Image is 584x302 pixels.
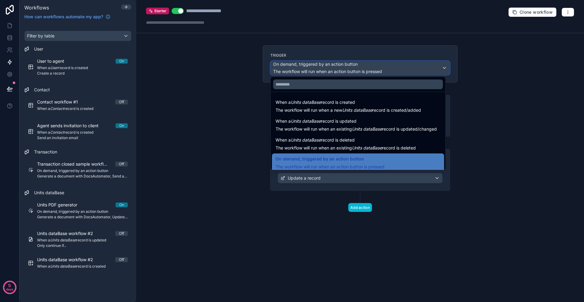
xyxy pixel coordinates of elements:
span: The workflow will run when an existing record is updated/changed [276,126,437,132]
span: The workflow will run when an existing record is deleted [276,145,416,150]
span: When a record is created [276,99,355,106]
em: Units dataBase [352,126,382,132]
em: Units dataBase [291,118,321,124]
span: The workflow will run when a new record is created/added [276,107,421,113]
em: Units dataBase [352,145,382,150]
span: On demand, triggered by an action button [276,155,364,163]
em: Units dataBase [342,107,372,113]
span: The workflow will run when an action button is pressed [276,164,384,169]
em: Units dataBase [291,137,321,142]
span: When a record is deleted [276,136,355,144]
span: When a record is updated [276,118,356,125]
em: Units dataBase [291,100,321,105]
